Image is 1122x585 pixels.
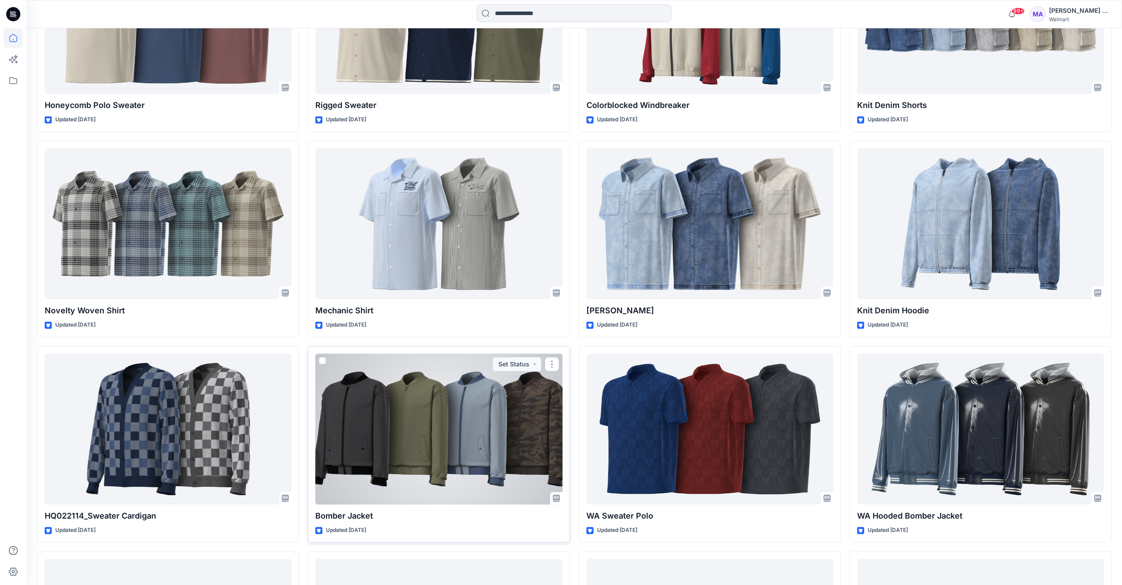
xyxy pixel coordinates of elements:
[868,526,908,535] p: Updated [DATE]
[1049,16,1111,23] div: Walmart
[315,148,562,299] a: Mechanic Shirt
[326,115,366,124] p: Updated [DATE]
[1049,5,1111,16] div: [PERSON_NAME] Au-[PERSON_NAME]
[315,354,562,504] a: Bomber Jacket
[326,526,366,535] p: Updated [DATE]
[597,320,637,330] p: Updated [DATE]
[55,115,96,124] p: Updated [DATE]
[857,510,1104,522] p: WA Hooded Bomber Jacket
[857,354,1104,504] a: WA Hooded Bomber Jacket
[857,148,1104,299] a: Knit Denim Hoodie
[586,510,833,522] p: WA Sweater Polo
[857,304,1104,317] p: Knit Denim Hoodie
[315,99,562,112] p: Rigged Sweater
[45,148,291,299] a: Novelty Woven Shirt
[1011,8,1025,15] span: 99+
[315,304,562,317] p: Mechanic Shirt
[55,526,96,535] p: Updated [DATE]
[586,304,833,317] p: [PERSON_NAME]
[868,320,908,330] p: Updated [DATE]
[597,526,637,535] p: Updated [DATE]
[597,115,637,124] p: Updated [DATE]
[55,320,96,330] p: Updated [DATE]
[315,510,562,522] p: Bomber Jacket
[1030,6,1045,22] div: MA
[326,320,366,330] p: Updated [DATE]
[586,148,833,299] a: Denim Shirt
[45,354,291,504] a: HQ022114_Sweater Cardigan
[45,510,291,522] p: HQ022114_Sweater Cardigan
[857,99,1104,112] p: Knit Denim Shorts
[868,115,908,124] p: Updated [DATE]
[45,99,291,112] p: Honeycomb Polo Sweater
[45,304,291,317] p: Novelty Woven Shirt
[586,99,833,112] p: Colorblocked Windbreaker
[586,354,833,504] a: WA Sweater Polo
